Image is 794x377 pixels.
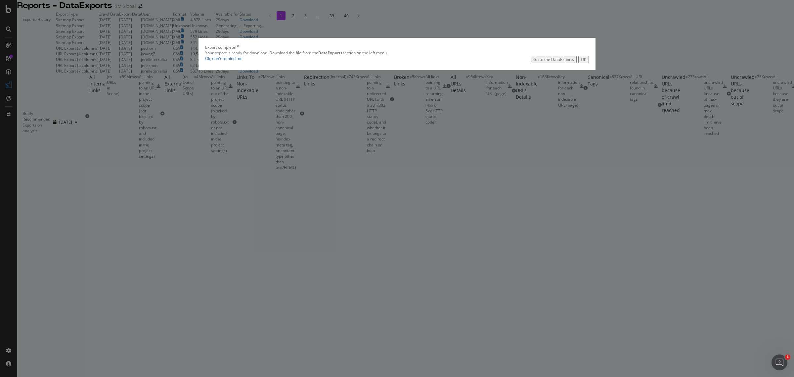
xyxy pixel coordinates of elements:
[785,354,790,360] span: 1
[578,56,589,63] button: OK
[318,50,388,56] span: section on the left menu.
[198,38,595,70] div: modal
[581,57,586,62] div: OK
[318,50,342,56] strong: DataExports
[533,57,574,62] div: Go to the DataExports
[205,56,243,61] a: Ok, don't remind me
[531,56,577,63] button: Go to the DataExports
[205,44,236,50] div: Export complete!
[236,44,239,50] div: times
[772,354,787,370] iframe: Intercom live chat
[205,50,589,56] div: Your export is ready for download. Download the file from the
